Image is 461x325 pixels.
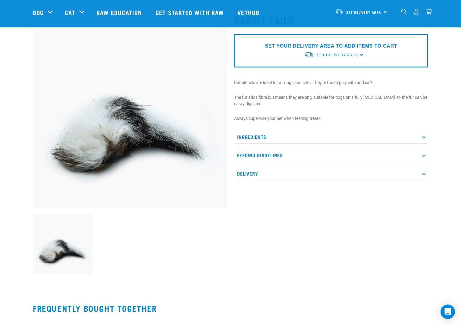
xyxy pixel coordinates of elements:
[33,214,93,274] img: Rabbit Tail Treat For Dogs
[304,52,314,58] img: van-moving.png
[234,80,428,86] p: Rabbit tails are ideal for all dogs and cats. They're fun to play with and eat!
[90,0,149,24] a: Raw Education
[425,8,432,15] img: home-icon@2x.png
[65,8,75,17] a: Cat
[401,9,407,14] img: home-icon-1@2x.png
[441,305,455,319] div: Open Intercom Messenger
[335,9,343,14] img: van-moving.png
[413,8,419,15] img: user.png
[33,304,428,313] h2: Frequently bought together
[149,0,231,24] a: Get started with Raw
[234,148,428,162] p: Feeding Guidelines
[346,11,381,13] span: Set Delivery Area
[33,8,44,17] a: Dog
[234,167,428,180] p: Delivery
[234,115,428,122] p: Always supervise your pet when feeding treats.
[265,42,397,50] p: SET YOUR DELIVERY AREA TO ADD ITEMS TO CART
[231,0,267,24] a: Vethub
[234,130,428,144] p: Ingredients
[33,14,227,208] img: Rabbit Tail Treat For Dogs
[234,94,428,107] p: The fur adds fibre but means they are only suitable for dogs on a fully [MEDICAL_DATA] so the fur...
[317,53,358,57] span: Set Delivery Area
